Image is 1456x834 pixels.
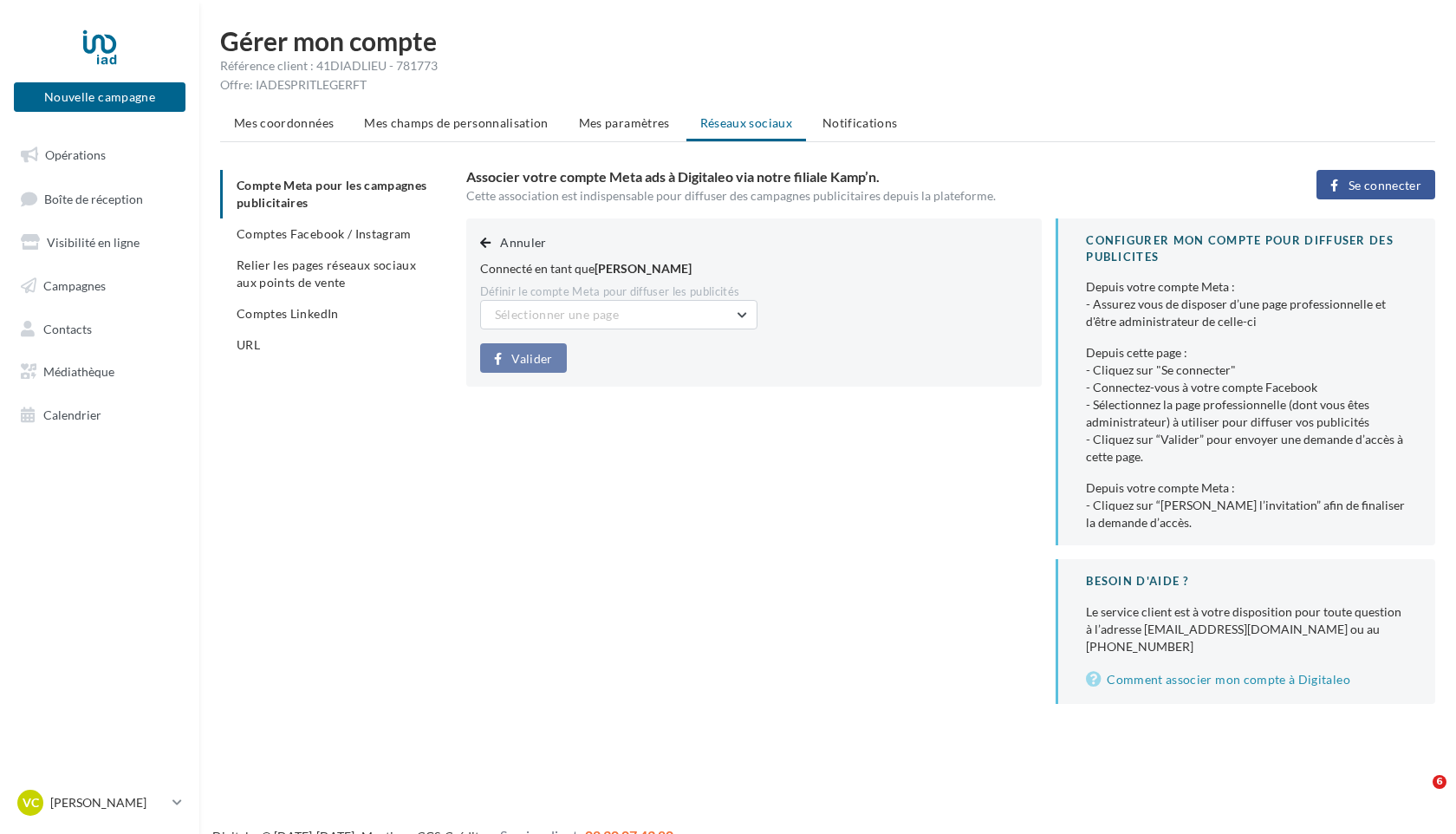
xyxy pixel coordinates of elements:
[220,76,1435,94] div: Offre: IADESPRITLEGERFT
[220,28,1435,54] h1: Gérer mon compte
[1086,278,1407,330] div: Depuis votre compte Meta : - Assurez vous de disposer d’une page professionnelle et d'être admini...
[10,180,189,218] a: Boîte de réception
[822,115,898,130] span: Notifications
[14,82,185,112] button: Nouvelle campagne
[1086,573,1407,590] div: BESOIN D'AIDE ?
[10,268,189,304] a: Campagnes
[47,235,140,250] span: Visibilité en ligne
[23,794,39,811] span: VC
[364,115,549,130] span: Mes champs de personnalisation
[50,794,166,811] p: [PERSON_NAME]
[1349,179,1421,192] span: Se connecter
[1086,232,1407,264] div: CONFIGURER MON COMPTE POUR DIFFUSER DES PUBLICITES
[237,306,339,321] span: Comptes LinkedIn
[480,232,554,253] button: Annuler
[43,364,114,379] span: Médiathèque
[1397,775,1439,817] iframe: Intercom live chat
[237,257,416,290] span: Relier les pages réseaux sociaux aux points de vente
[480,300,757,329] button: Sélectionner une page
[10,397,189,433] a: Calendrier
[10,137,189,173] a: Opérations
[10,354,189,390] a: Médiathèque
[1086,603,1407,655] div: Le service client est à votre disposition pour toute question à l’adresse [EMAIL_ADDRESS][DOMAIN_...
[237,226,412,241] span: Comptes Facebook / Instagram
[480,260,1029,277] div: Connecté en tant que
[10,225,189,261] a: Visibilité en ligne
[45,147,106,162] span: Opérations
[1086,344,1407,466] div: Depuis cette page : - Cliquez sur "Se connecter" - Connectez-vous à votre compte Facebook - Sélec...
[220,57,1435,75] div: Référence client : 41DIADLIEU - 781773
[480,284,1029,300] div: Définir le compte Meta pour diffuser les publicités
[1086,669,1407,690] a: Comment associer mon compte à Digitaleo
[480,343,567,373] button: Valider
[466,187,1239,205] div: Cette association est indispensable pour diffuser des campagnes publicitaires depuis la plateforme.
[43,407,101,422] span: Calendrier
[1433,775,1446,789] span: 6
[44,191,143,205] span: Boîte de réception
[1086,479,1407,531] div: Depuis votre compte Meta : - Cliquez sur “[PERSON_NAME] l’invitation” afin de finaliser la demand...
[595,261,692,276] span: [PERSON_NAME]
[495,307,619,322] span: Sélectionner une page
[1316,170,1435,199] button: Se connecter
[237,337,260,352] span: URL
[10,311,189,348] a: Contacts
[43,278,106,293] span: Campagnes
[511,352,552,366] span: Valider
[14,786,185,819] a: VC [PERSON_NAME]
[234,115,334,130] span: Mes coordonnées
[466,170,1239,184] h3: Associer votre compte Meta ads à Digitaleo via notre filiale Kamp’n.
[500,235,546,250] span: Annuler
[579,115,670,130] span: Mes paramètres
[43,321,92,336] span: Contacts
